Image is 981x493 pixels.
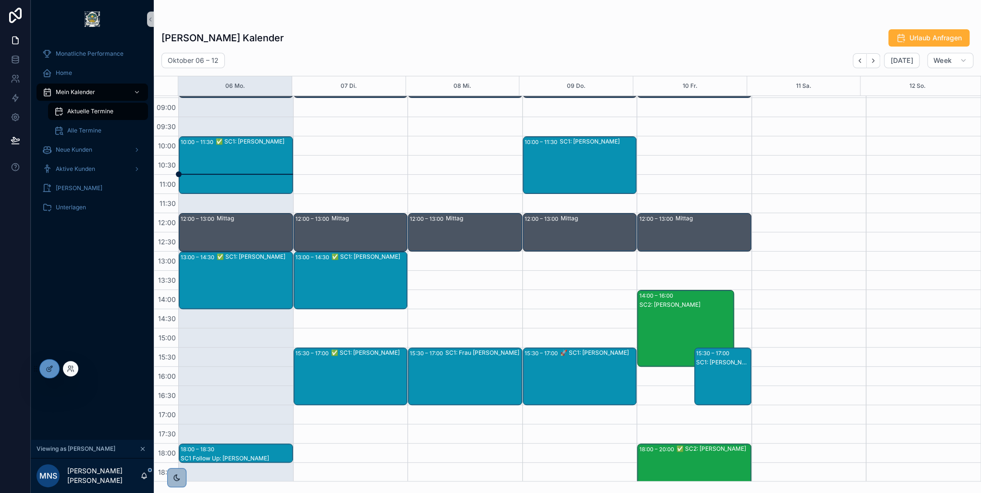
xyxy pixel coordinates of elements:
span: 14:30 [156,314,178,323]
div: 13:00 – 14:30✅ SC1: [PERSON_NAME] [179,252,293,309]
a: [PERSON_NAME] [37,180,148,197]
div: 12:00 – 13:00 [410,214,446,224]
div: Mittag [561,215,636,222]
div: 12:00 – 13:00 [181,214,217,224]
span: 18:30 [156,468,178,476]
a: Unterlagen [37,199,148,216]
span: Mein Kalender [56,88,95,96]
div: Mittag [446,215,521,222]
div: 14:00 – 16:00SC2: [PERSON_NAME] [638,290,734,366]
div: Mittag [331,215,407,222]
div: SC1: Frau [PERSON_NAME] [445,349,521,357]
span: 18:00 [156,449,178,457]
span: Week [933,56,952,65]
div: 12:00 – 13:00Mittag [294,214,407,251]
button: 11 Sa. [796,76,811,96]
span: 12:30 [156,238,178,246]
div: ✅ SC1: [PERSON_NAME] [216,138,292,145]
span: 17:00 [156,410,178,419]
img: App logo [85,12,100,27]
button: 12 So. [909,76,925,96]
span: 13:30 [156,276,178,284]
div: 13:00 – 14:30 [295,253,331,262]
div: SC2: [PERSON_NAME] [639,301,733,309]
div: 12:00 – 13:00Mittag [523,214,637,251]
div: 15:30 – 17:00 [525,349,560,358]
div: ✅ SC1: [PERSON_NAME] [217,253,292,261]
h1: [PERSON_NAME] Kalender [161,31,284,45]
span: 16:30 [156,391,178,399]
div: 15:30 – 17:00 [295,349,331,358]
span: Unterlagen [56,204,86,211]
div: 15:30 – 17:00SC1: Frau [PERSON_NAME] [408,348,522,405]
div: 15:30 – 17:00 [410,349,445,358]
span: MNS [39,470,57,481]
div: 12:00 – 13:00 [525,214,561,224]
h2: Oktober 06 – 12 [168,56,219,65]
span: 11:00 [157,180,178,188]
a: Aktuelle Termine [48,103,148,120]
div: 12:00 – 13:00Mittag [408,214,522,251]
div: 18:00 – 18:30 [181,445,217,454]
div: 18:00 – 20:00 [639,445,676,454]
div: 14:00 – 16:00 [639,291,675,301]
span: 09:00 [154,103,178,111]
div: scrollable content [31,38,154,228]
div: 15:30 – 17:00 [696,349,732,358]
span: Alle Termine [67,127,101,134]
span: Aktuelle Termine [67,108,113,115]
a: Monatliche Performance [37,45,148,62]
div: 12:00 – 13:00Mittag [179,214,293,251]
span: 17:30 [156,430,178,438]
div: 13:00 – 14:30✅ SC1: [PERSON_NAME] [294,252,407,309]
div: 18:00 – 18:30SC1 Follow Up: [PERSON_NAME] [179,444,293,462]
div: 10:00 – 11:30 [525,137,560,147]
div: 15:30 – 17:00🚀 SC1: [PERSON_NAME] [523,348,637,405]
button: 08 Mi. [454,76,471,96]
div: Mittag [675,215,750,222]
span: Neue Kunden [56,146,92,154]
button: Next [867,53,880,68]
span: 11:30 [157,199,178,207]
span: 16:00 [156,372,178,380]
button: Week [927,53,973,68]
span: 12:00 [156,218,178,227]
span: 09:30 [154,122,178,131]
span: Aktive Kunden [56,165,95,173]
button: 06 Mo. [225,76,245,96]
div: 15:30 – 17:00✅ SC1: [PERSON_NAME] [294,348,407,405]
div: Mittag [217,215,292,222]
div: 12:00 – 13:00 [295,214,331,224]
p: [PERSON_NAME] [PERSON_NAME] [67,466,140,485]
span: 10:00 [156,142,178,150]
button: Urlaub Anfragen [888,29,969,47]
div: ✅ SC1: [PERSON_NAME] [331,349,407,357]
button: Back [853,53,867,68]
span: Home [56,69,72,77]
button: [DATE] [884,53,919,68]
span: [PERSON_NAME] [56,184,102,192]
span: 10:30 [156,161,178,169]
div: 09 Do. [567,76,586,96]
a: Alle Termine [48,122,148,139]
a: Neue Kunden [37,141,148,158]
span: 13:00 [156,257,178,265]
div: 12:00 – 13:00 [639,214,675,224]
a: Aktive Kunden [37,160,148,178]
button: 10 Fr. [682,76,697,96]
span: 15:30 [156,353,178,361]
span: 15:00 [156,334,178,342]
button: 07 Di. [341,76,357,96]
div: SC1 Follow Up: [PERSON_NAME] [181,455,292,462]
div: ✅ SC1: [PERSON_NAME] [331,253,407,261]
a: Home [37,64,148,82]
span: Monatliche Performance [56,50,123,58]
div: 🚀 SC1: [PERSON_NAME] [560,349,636,357]
div: 12:00 – 13:00Mittag [638,214,751,251]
